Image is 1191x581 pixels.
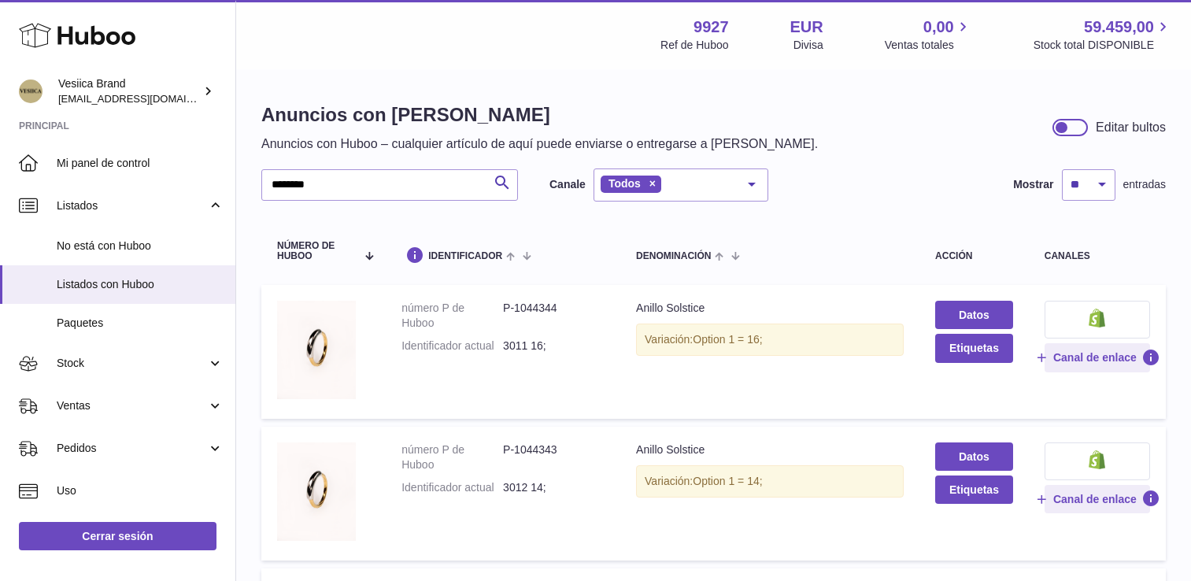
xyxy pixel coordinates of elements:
[401,339,503,353] dt: Identificador actual
[57,441,207,456] span: Pedidos
[19,522,216,550] a: Cerrar sesión
[58,92,231,105] span: [EMAIL_ADDRESS][DOMAIN_NAME]
[1045,343,1150,372] button: Canal de enlace
[57,277,224,292] span: Listados con Huboo
[1034,38,1172,53] span: Stock total DISPONIBLE
[57,156,224,171] span: Mi panel de control
[1053,492,1137,506] span: Canal de enlace
[1089,309,1105,328] img: shopify-small.png
[57,316,224,331] span: Paquetes
[277,241,357,261] span: número de Huboo
[503,301,605,331] dd: P-1044344
[261,102,818,128] h1: Anuncios con [PERSON_NAME]
[57,198,207,213] span: Listados
[549,177,586,192] label: Canale
[277,442,356,541] img: Anillo Solstice
[693,333,762,346] span: Option 1 = 16;
[885,17,972,53] a: 0,00 Ventas totales
[1089,450,1105,469] img: shopify-small.png
[401,442,503,472] dt: número P de Huboo
[261,135,818,153] p: Anuncios con Huboo – cualquier artículo de aquí puede enviarse o entregarse a [PERSON_NAME].
[935,476,1013,504] button: Etiquetas
[935,442,1013,471] a: Datos
[636,301,904,316] div: Anillo Solstice
[57,356,207,371] span: Stock
[1053,350,1137,365] span: Canal de enlace
[401,480,503,495] dt: Identificador actual
[1013,177,1053,192] label: Mostrar
[1045,485,1150,513] button: Canal de enlace
[608,177,641,190] span: Todos
[58,76,200,106] div: Vesiica Brand
[57,398,207,413] span: Ventas
[401,301,503,331] dt: número P de Huboo
[793,38,823,53] div: Divisa
[693,475,762,487] span: Option 1 = 14;
[694,17,729,38] strong: 9927
[277,301,356,399] img: Anillo Solstice
[428,251,502,261] span: identificador
[57,483,224,498] span: Uso
[923,17,954,38] span: 0,00
[935,334,1013,362] button: Etiquetas
[885,38,972,53] span: Ventas totales
[1096,119,1166,136] div: Editar bultos
[636,465,904,498] div: Variación:
[660,38,728,53] div: Ref de Huboo
[935,301,1013,329] a: Datos
[57,239,224,253] span: No está con Huboo
[1034,17,1172,53] a: 59.459,00 Stock total DISPONIBLE
[790,17,823,38] strong: EUR
[636,251,711,261] span: denominación
[1084,17,1154,38] span: 59.459,00
[935,251,1013,261] div: acción
[1045,251,1150,261] div: canales
[503,480,605,495] dd: 3012 14;
[19,80,43,103] img: logistic@vesiica.com
[1123,177,1166,192] span: entradas
[503,339,605,353] dd: 3011 16;
[503,442,605,472] dd: P-1044343
[636,324,904,356] div: Variación:
[636,442,904,457] div: Anillo Solstice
